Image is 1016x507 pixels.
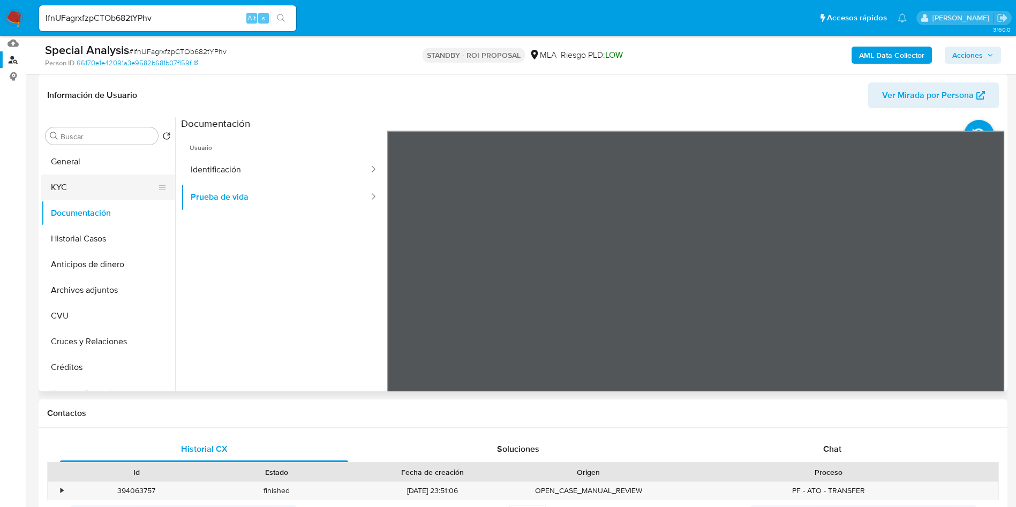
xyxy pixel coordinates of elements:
span: Soluciones [497,443,539,455]
button: Cruces y Relaciones [41,329,175,354]
span: Chat [823,443,841,455]
div: Estado [214,467,340,478]
button: search-icon [270,11,292,26]
span: # lfnUFagrxfzpCTOb682tYPhv [129,46,227,57]
div: [DATE] 23:51:06 [347,482,518,500]
span: Ver Mirada por Persona [882,82,974,108]
div: finished [207,482,347,500]
b: Person ID [45,58,74,68]
span: LOW [605,49,623,61]
button: AML Data Collector [852,47,932,64]
h1: Contactos [47,408,999,419]
div: MLA [529,49,556,61]
a: Salir [997,12,1008,24]
span: Accesos rápidos [827,12,887,24]
div: Fecha de creación [355,467,511,478]
button: General [41,149,175,175]
b: Special Analysis [45,41,129,58]
button: Acciones [945,47,1001,64]
input: Buscar [61,132,154,141]
span: Historial CX [181,443,228,455]
h1: Información de Usuario [47,90,137,101]
div: Id [74,467,199,478]
a: 66170e1e42091a3e9582b681b07f159f [77,58,198,68]
button: Documentación [41,200,175,226]
div: OPEN_CASE_MANUAL_REVIEW [518,482,659,500]
button: Buscar [50,132,58,140]
b: AML Data Collector [859,47,924,64]
button: Archivos adjuntos [41,277,175,303]
div: Origen [526,467,651,478]
button: KYC [41,175,167,200]
div: 394063757 [66,482,207,500]
input: Buscar usuario o caso... [39,11,296,25]
span: 3.160.0 [993,25,1011,34]
span: s [262,13,265,23]
div: PF - ATO - TRANSFER [659,482,998,500]
span: Acciones [952,47,983,64]
button: Volver al orden por defecto [162,132,171,143]
span: Riesgo PLD: [561,49,623,61]
button: Créditos [41,354,175,380]
button: Cuentas Bancarias [41,380,175,406]
button: CVU [41,303,175,329]
a: Notificaciones [898,13,907,22]
span: Alt [247,13,256,23]
div: Proceso [666,467,991,478]
button: Ver Mirada por Persona [868,82,999,108]
button: Historial Casos [41,226,175,252]
div: • [61,486,63,496]
p: gustavo.deseta@mercadolibre.com [932,13,993,23]
p: STANDBY - ROI PROPOSAL [423,48,525,63]
button: Anticipos de dinero [41,252,175,277]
